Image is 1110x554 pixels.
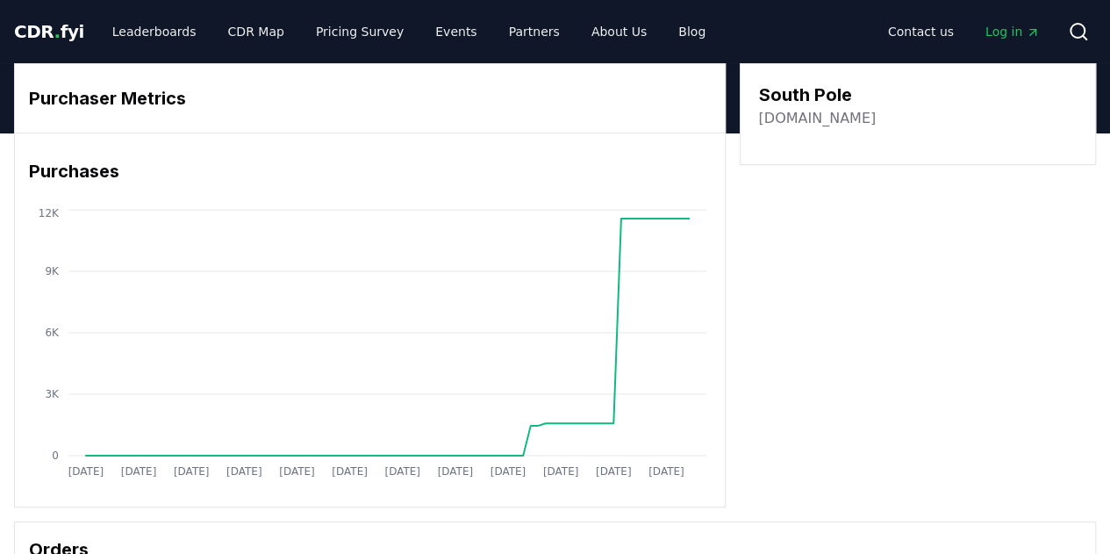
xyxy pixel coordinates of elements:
[98,16,211,47] a: Leaderboards
[985,23,1040,40] span: Log in
[52,450,59,462] tspan: 0
[174,465,210,478] tspan: [DATE]
[302,16,418,47] a: Pricing Survey
[543,465,579,478] tspan: [DATE]
[121,465,157,478] tspan: [DATE]
[495,16,574,47] a: Partners
[29,158,711,184] h3: Purchases
[874,16,1054,47] nav: Main
[385,465,421,478] tspan: [DATE]
[874,16,968,47] a: Contact us
[332,465,368,478] tspan: [DATE]
[54,21,61,42] span: .
[214,16,298,47] a: CDR Map
[648,465,684,478] tspan: [DATE]
[45,265,60,277] tspan: 9K
[596,465,632,478] tspan: [DATE]
[29,85,711,112] h3: Purchaser Metrics
[438,465,474,478] tspan: [DATE]
[45,388,60,400] tspan: 3K
[971,16,1054,47] a: Log in
[14,21,84,42] span: CDR fyi
[226,465,262,478] tspan: [DATE]
[98,16,720,47] nav: Main
[758,108,876,129] a: [DOMAIN_NAME]
[39,207,60,219] tspan: 12K
[491,465,526,478] tspan: [DATE]
[279,465,315,478] tspan: [DATE]
[45,327,60,339] tspan: 6K
[577,16,661,47] a: About Us
[758,82,876,108] h3: South Pole
[421,16,491,47] a: Events
[14,19,84,44] a: CDR.fyi
[664,16,720,47] a: Blog
[68,465,104,478] tspan: [DATE]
